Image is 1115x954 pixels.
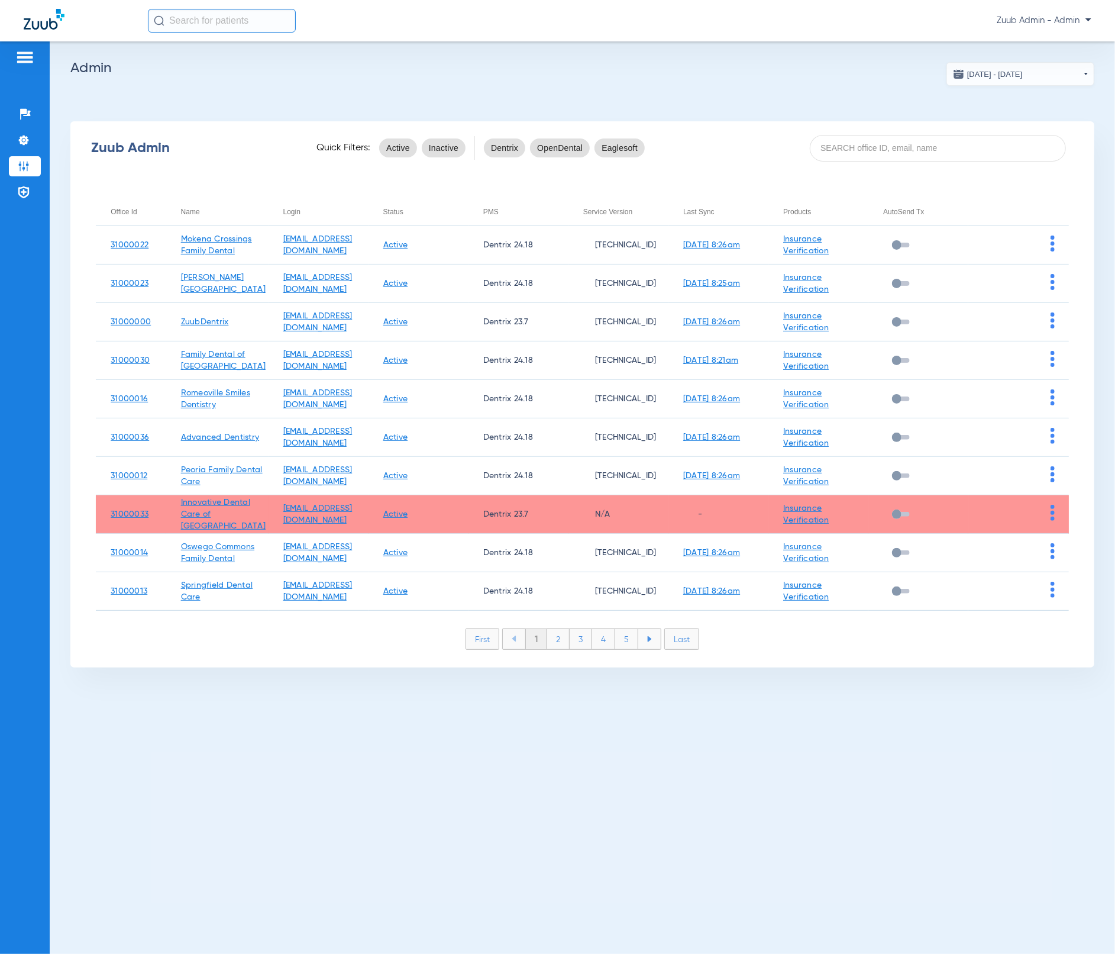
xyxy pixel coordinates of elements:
a: Active [383,510,408,518]
a: Peoria Family Dental Care [181,466,263,486]
a: [DATE] 8:25am [683,279,740,288]
img: arrow-right-blue.svg [647,636,652,642]
a: Active [383,587,408,595]
a: Active [383,549,408,557]
a: Insurance Verification [783,466,829,486]
a: [EMAIL_ADDRESS][DOMAIN_NAME] [283,543,353,563]
a: Mokena Crossings Family Dental [181,235,252,255]
a: [DATE] 8:26am [683,587,740,595]
div: Office Id [111,205,166,218]
div: PMS [483,205,499,218]
a: [EMAIL_ADDRESS][DOMAIN_NAME] [283,312,353,332]
input: SEARCH office ID, email, name [810,135,1066,162]
a: 31000000 [111,318,151,326]
span: Zuub Admin - Admin [997,15,1091,27]
img: group-dot-blue.svg [1051,505,1055,521]
td: [TECHNICAL_ID] [568,265,668,303]
input: Search for patients [148,9,296,33]
mat-chip-listbox: status-filters [379,136,466,160]
img: group-dot-blue.svg [1051,543,1055,559]
a: [DATE] 8:26am [683,433,740,441]
a: Insurance Verification [783,543,829,563]
img: Zuub Logo [24,9,64,30]
span: Active [386,142,410,154]
a: Active [383,472,408,480]
li: 1 [525,629,547,649]
div: Office Id [111,205,137,218]
a: 31000022 [111,241,148,249]
a: Active [383,356,408,365]
a: Family Dental of [GEOGRAPHIC_DATA] [181,350,266,370]
img: date.svg [953,68,965,80]
a: [EMAIL_ADDRESS][DOMAIN_NAME] [283,273,353,294]
div: Products [783,205,811,218]
a: 31000013 [111,587,147,595]
a: Insurance Verification [783,581,829,601]
a: Insurance Verification [783,427,829,447]
td: [TECHNICAL_ID] [568,341,668,380]
img: arrow-left-blue.svg [512,636,516,642]
td: Dentrix 24.18 [468,226,568,265]
div: Service Version [583,205,668,218]
td: N/A [568,495,668,534]
a: Active [383,318,408,326]
a: 31000036 [111,433,149,441]
a: 31000012 [111,472,147,480]
div: PMS [483,205,568,218]
a: Insurance Verification [783,235,829,255]
a: [DATE] 8:26am [683,318,740,326]
a: Romeoville Smiles Dentistry [181,389,250,409]
a: [PERSON_NAME][GEOGRAPHIC_DATA] [181,273,266,294]
a: [EMAIL_ADDRESS][DOMAIN_NAME] [283,466,353,486]
div: Status [383,205,468,218]
div: Status [383,205,403,218]
a: 31000016 [111,395,148,403]
span: - [683,510,702,518]
td: Dentrix 24.18 [468,457,568,495]
mat-chip-listbox: pms-filters [484,136,645,160]
li: Last [664,629,699,650]
div: AutoSend Tx [883,205,968,218]
h2: Admin [70,62,1094,74]
a: [EMAIL_ADDRESS][DOMAIN_NAME] [283,581,353,601]
img: Search Icon [154,15,164,26]
img: group-dot-blue.svg [1051,274,1055,290]
a: [DATE] 8:26am [683,395,740,403]
a: Active [383,279,408,288]
img: group-dot-blue.svg [1051,236,1055,252]
td: [TECHNICAL_ID] [568,303,668,341]
span: Inactive [429,142,458,154]
a: [DATE] 8:26am [683,472,740,480]
div: Last Sync [683,205,768,218]
li: 3 [570,629,592,649]
a: [EMAIL_ADDRESS][DOMAIN_NAME] [283,235,353,255]
a: 31000033 [111,510,148,518]
td: [TECHNICAL_ID] [568,380,668,418]
a: Insurance Verification [783,504,829,524]
td: Dentrix 24.18 [468,265,568,303]
div: Last Sync [683,205,715,218]
a: Active [383,241,408,249]
a: Active [383,433,408,441]
a: [DATE] 8:26am [683,549,740,557]
td: Dentrix 23.7 [468,303,568,341]
li: 4 [592,629,615,649]
td: Dentrix 24.18 [468,572,568,611]
a: Insurance Verification [783,389,829,409]
li: First [466,629,499,650]
a: [EMAIL_ADDRESS][DOMAIN_NAME] [283,427,353,447]
div: Zuub Admin [91,142,296,154]
td: [TECHNICAL_ID] [568,534,668,572]
td: Dentrix 23.7 [468,495,568,534]
span: Eaglesoft [602,142,638,154]
a: [EMAIL_ADDRESS][DOMAIN_NAME] [283,350,353,370]
img: group-dot-blue.svg [1051,351,1055,367]
div: Name [181,205,269,218]
a: Insurance Verification [783,273,829,294]
a: [EMAIL_ADDRESS][DOMAIN_NAME] [283,504,353,524]
td: Dentrix 24.18 [468,534,568,572]
a: Insurance Verification [783,312,829,332]
div: Products [783,205,868,218]
img: group-dot-blue.svg [1051,582,1055,598]
div: Login [283,205,369,218]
